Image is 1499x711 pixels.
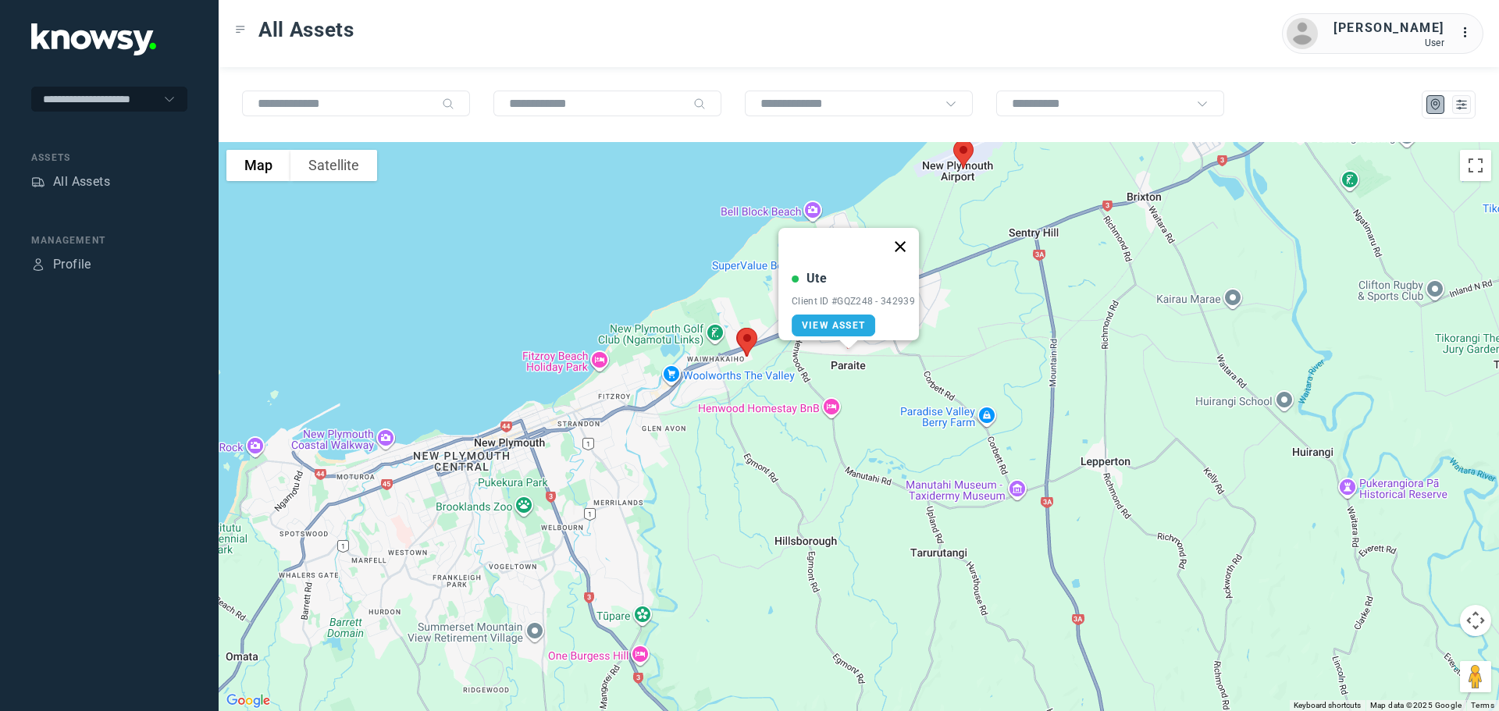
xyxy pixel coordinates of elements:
[53,172,110,191] div: All Assets
[792,315,875,336] a: View Asset
[1460,23,1479,44] div: :
[792,296,915,307] div: Client ID #GQZ248 - 342939
[31,255,91,274] a: ProfileProfile
[258,16,354,44] span: All Assets
[31,151,187,165] div: Assets
[1454,98,1469,112] div: List
[1461,27,1476,38] tspan: ...
[1460,23,1479,42] div: :
[881,228,919,265] button: Close
[223,691,274,711] img: Google
[1460,661,1491,692] button: Drag Pegman onto the map to open Street View
[290,150,377,181] button: Show satellite imagery
[31,172,110,191] a: AssetsAll Assets
[806,269,827,288] div: Ute
[1287,18,1318,49] img: avatar.png
[1333,19,1444,37] div: [PERSON_NAME]
[1370,701,1462,709] span: Map data ©2025 Google
[53,255,91,274] div: Profile
[31,258,45,272] div: Profile
[1460,150,1491,181] button: Toggle fullscreen view
[1294,700,1361,711] button: Keyboard shortcuts
[1471,701,1494,709] a: Terms (opens in new tab)
[235,24,246,35] div: Toggle Menu
[31,23,156,55] img: Application Logo
[223,691,274,711] a: Open this area in Google Maps (opens a new window)
[802,320,865,331] span: View Asset
[693,98,706,110] div: Search
[31,175,45,189] div: Assets
[1429,98,1443,112] div: Map
[1333,37,1444,48] div: User
[1460,605,1491,636] button: Map camera controls
[226,150,290,181] button: Show street map
[442,98,454,110] div: Search
[31,233,187,247] div: Management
